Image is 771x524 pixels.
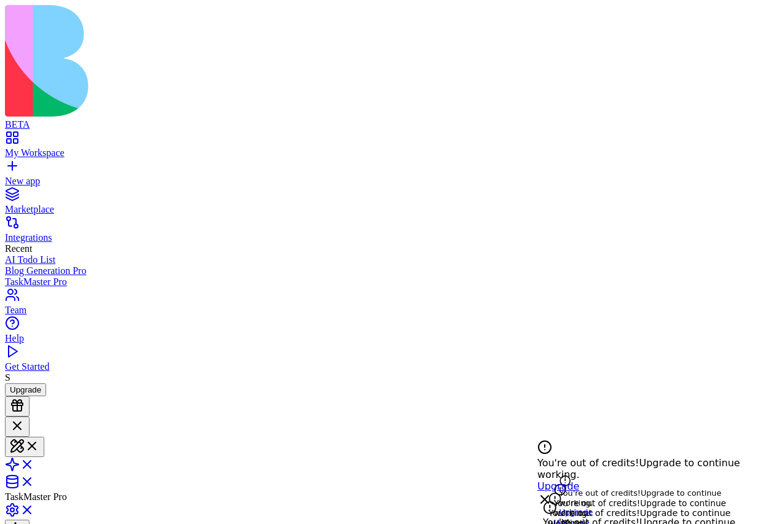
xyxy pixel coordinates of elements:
[5,361,766,372] div: Get Started
[537,480,579,492] a: Upgrade
[5,350,766,372] a: Get Started
[5,165,766,187] a: New app
[537,457,639,469] span: You're out of credits!
[5,119,766,130] div: BETA
[5,193,766,215] a: Marketplace
[5,108,766,130] a: BETA
[537,457,740,480] span: Upgrade to continue working.
[5,372,10,383] span: S
[5,136,766,158] a: My Workspace
[5,243,32,254] span: Recent
[15,62,164,72] label: What would you like to accomplish?
[5,5,499,117] img: logo
[5,232,766,243] div: Integrations
[5,333,766,344] div: Help
[5,384,46,394] a: Upgrade
[5,491,67,502] span: TaskMaster Pro
[5,221,766,243] a: Integrations
[5,322,766,344] a: Help
[5,254,766,265] a: AI Todo List
[5,204,766,215] div: Marketplace
[5,176,766,187] div: New app
[15,20,169,40] h2: Generate AI Task
[5,276,766,287] a: TaskMaster Pro
[5,294,766,316] a: Team
[5,305,766,316] div: Team
[5,265,766,276] a: Blog Generation Pro
[5,147,766,158] div: My Workspace
[5,383,46,396] button: Upgrade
